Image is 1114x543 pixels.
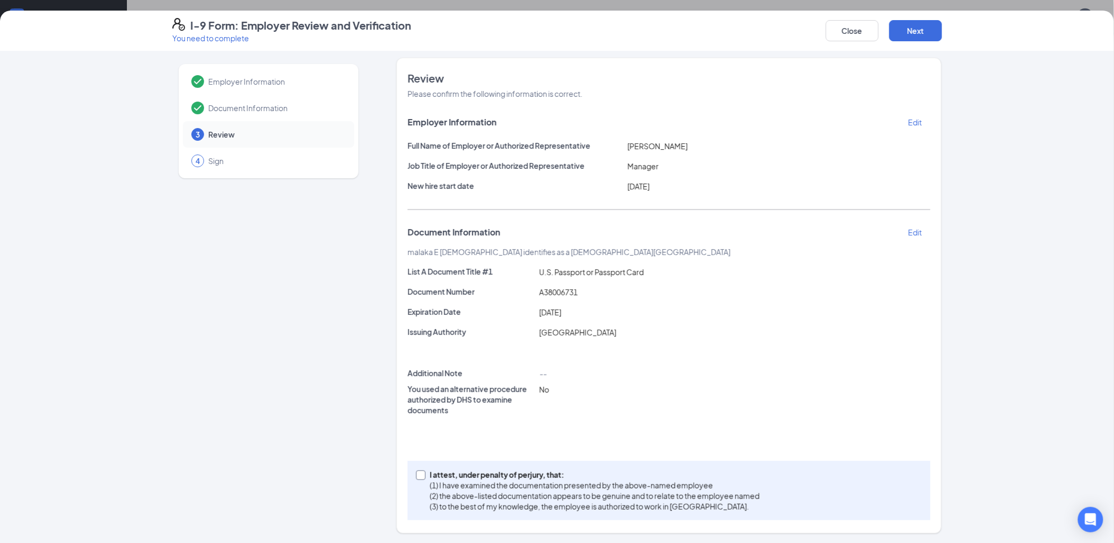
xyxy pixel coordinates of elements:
[430,491,760,501] p: (2) the above-listed documentation appears to be genuine and to relate to the employee named
[172,33,411,43] p: You need to complete
[539,328,616,337] span: [GEOGRAPHIC_DATA]
[826,20,879,41] button: Close
[430,469,760,480] p: I attest, under penalty of perjury, that:
[191,75,204,88] svg: Checkmark
[191,102,204,114] svg: Checkmark
[408,71,931,86] span: Review
[908,227,922,238] p: Edit
[430,480,760,491] p: (1) I have examined the documentation presented by the above-named employee
[408,247,731,257] span: malaka E [DEMOGRAPHIC_DATA] identifies as a [DEMOGRAPHIC_DATA][GEOGRAPHIC_DATA]
[628,182,650,191] span: [DATE]
[408,286,535,297] p: Document Number
[1078,507,1103,532] div: Open Intercom Messenger
[408,327,535,337] p: Issuing Authority
[408,227,500,238] span: Document Information
[408,180,623,191] p: New hire start date
[408,117,496,128] span: Employer Information
[408,160,623,171] p: Job Title of Employer or Authorized Representative
[408,384,535,415] p: You used an alternative procedure authorized by DHS to examine documents
[628,161,659,171] span: Manager
[208,156,344,166] span: Sign
[908,117,922,128] p: Edit
[208,103,344,113] span: Document Information
[408,89,583,98] span: Please confirm the following information is correct.
[889,20,942,41] button: Next
[190,18,411,33] h4: I-9 Form: Employer Review and Verification
[628,141,688,151] span: [PERSON_NAME]
[539,267,644,277] span: U.S. Passport or Passport Card
[196,129,200,140] span: 3
[430,501,760,512] p: (3) to the best of my knowledge, the employee is authorized to work in [GEOGRAPHIC_DATA].
[408,368,535,378] p: Additional Note
[196,156,200,166] span: 4
[539,287,578,297] span: A38006731
[172,18,185,31] svg: FormI9EVerifyIcon
[408,140,623,151] p: Full Name of Employer or Authorized Representative
[208,76,344,87] span: Employer Information
[408,306,535,317] p: Expiration Date
[208,129,344,140] span: Review
[408,266,535,277] p: List A Document Title #1
[539,307,561,317] span: [DATE]
[539,385,549,394] span: No
[539,369,547,378] span: --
